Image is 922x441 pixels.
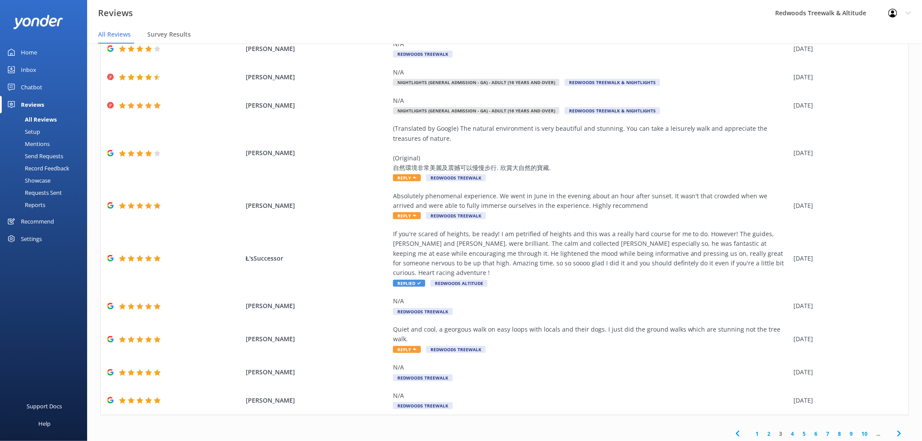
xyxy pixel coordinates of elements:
span: [PERSON_NAME] [246,301,389,311]
a: Send Requests [5,150,87,162]
span: [PERSON_NAME] [246,367,389,377]
a: 10 [858,430,872,438]
a: 6 [810,430,822,438]
div: Chatbot [21,78,42,96]
a: Mentions [5,138,87,150]
div: [DATE] [794,396,898,405]
div: N/A [393,296,790,306]
span: [PERSON_NAME] [246,334,389,344]
span: Redwoods Treewalk & Nightlights [565,107,660,114]
span: Redwoods Treewalk [426,212,486,219]
a: 1 [752,430,763,438]
span: [PERSON_NAME] [246,44,389,54]
div: [DATE] [794,201,898,210]
div: [DATE] [794,367,898,377]
img: yonder-white-logo.png [13,15,63,29]
span: Nightlights (General Admission - GA) - Adult (16 years and over) [393,107,559,114]
span: Reply [393,346,421,353]
div: [DATE] [794,301,898,311]
span: [PERSON_NAME] [246,396,389,405]
div: Home [21,44,37,61]
span: [PERSON_NAME] [246,201,389,210]
div: [DATE] [794,254,898,263]
a: All Reviews [5,113,87,126]
span: Redwoods Treewalk & Nightlights [565,79,660,86]
div: Recommend [21,213,54,230]
div: Showcase [5,174,51,187]
div: Send Requests [5,150,63,162]
span: Redwoods Treewalk [393,51,453,58]
div: Record Feedback [5,162,69,174]
div: Requests Sent [5,187,62,199]
a: 8 [834,430,846,438]
div: Absolutely phenomenal experience. We went in June in the evening about an hour after sunset. It w... [393,191,790,211]
div: Reviews [21,96,44,113]
a: Requests Sent [5,187,87,199]
div: [DATE] [794,148,898,158]
span: Replied [393,280,425,287]
div: Mentions [5,138,50,150]
span: [PERSON_NAME] [246,148,389,158]
a: 4 [787,430,799,438]
div: Inbox [21,61,36,78]
span: Survey Results [147,30,191,39]
div: N/A [393,96,790,105]
div: [DATE] [794,72,898,82]
div: Setup [5,126,40,138]
a: 5 [799,430,810,438]
div: Reports [5,199,45,211]
div: N/A [393,68,790,77]
span: Ł'sSuccessor [246,254,389,263]
div: Support Docs [27,397,62,415]
div: Settings [21,230,42,248]
span: Redwoods Treewalk [426,174,486,181]
div: N/A [393,363,790,372]
div: [DATE] [794,44,898,54]
span: [PERSON_NAME] [246,101,389,110]
span: Redwoods Treewalk [393,308,453,315]
div: Help [38,415,51,432]
div: If you're scared of heights, be ready! I am petrified of heights and this was a really hard cours... [393,229,790,278]
div: N/A [393,391,790,400]
div: All Reviews [5,113,57,126]
span: Reply [393,174,421,181]
a: 9 [846,430,858,438]
a: 2 [763,430,775,438]
a: Setup [5,126,87,138]
span: Redwoods Treewalk [393,374,453,381]
span: Redwoods Treewalk [393,402,453,409]
a: Showcase [5,174,87,187]
div: N/A [393,39,790,49]
span: Reply [393,212,421,219]
div: [DATE] [794,334,898,344]
a: 7 [822,430,834,438]
a: 3 [775,430,787,438]
span: All Reviews [98,30,131,39]
span: Redwoods Treewalk [426,346,486,353]
span: Redwoods Altitude [430,280,488,287]
div: [DATE] [794,101,898,110]
div: (Translated by Google) The natural environment is very beautiful and stunning. You can take a lei... [393,124,790,173]
span: ... [872,430,885,438]
h3: Reviews [98,6,133,20]
div: Quiet and cool, a georgous walk on easy loops with locals and their dogs. I just did the ground w... [393,325,790,344]
span: [PERSON_NAME] [246,72,389,82]
a: Record Feedback [5,162,87,174]
a: Reports [5,199,87,211]
span: Nightlights (General Admission - GA) - Adult (16 years and over) [393,79,559,86]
